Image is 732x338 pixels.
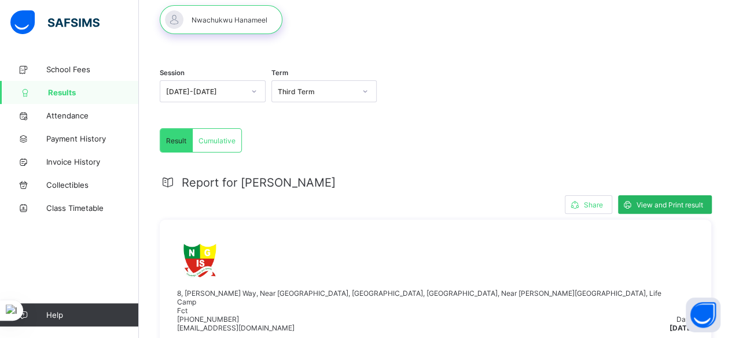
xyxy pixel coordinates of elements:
[46,310,138,320] span: Help
[177,237,223,283] img: ngis.png
[166,87,244,96] div: [DATE]-[DATE]
[584,200,603,209] span: Share
[46,157,139,166] span: Invoice History
[676,315,694,324] span: Date:
[46,134,139,143] span: Payment History
[637,200,703,209] span: View and Print result
[198,136,236,145] span: Cumulative
[686,298,720,332] button: Open asap
[46,203,139,213] span: Class Timetable
[46,65,139,74] span: School Fees
[271,69,288,77] span: Term
[46,111,139,120] span: Attendance
[166,136,186,145] span: Result
[182,176,336,190] span: Report for [PERSON_NAME]
[10,10,100,35] img: safsims
[670,324,694,332] span: [DATE]
[46,180,139,190] span: Collectibles
[278,87,356,96] div: Third Term
[160,69,185,77] span: Session
[48,88,139,97] span: Results
[177,289,661,332] span: 8, [PERSON_NAME] Way, Near [GEOGRAPHIC_DATA], [GEOGRAPHIC_DATA], [GEOGRAPHIC_DATA], Near [PERSON_...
